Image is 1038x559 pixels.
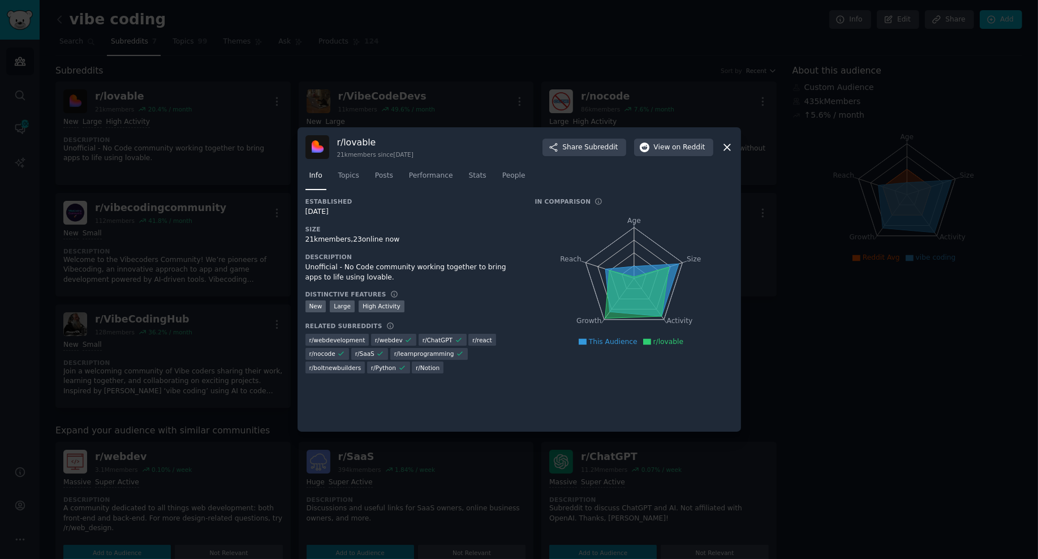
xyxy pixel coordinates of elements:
h3: Size [305,225,519,233]
a: Topics [334,167,363,190]
span: r/ webdev [375,336,403,344]
span: r/ SaaS [355,350,374,358]
div: 21k members since [DATE] [337,150,414,158]
span: Subreddit [584,143,618,153]
h3: In Comparison [535,197,591,205]
span: r/ nocode [309,350,335,358]
tspan: Size [687,255,701,263]
span: Info [309,171,322,181]
span: People [502,171,526,181]
span: Topics [338,171,359,181]
a: Posts [371,167,397,190]
div: Large [330,300,355,312]
div: [DATE] [305,207,519,217]
a: Performance [405,167,457,190]
span: r/ Python [371,364,396,372]
span: Performance [409,171,453,181]
tspan: Activity [666,317,692,325]
span: on Reddit [672,143,705,153]
span: Share [562,143,618,153]
span: r/ boltnewbuilders [309,364,361,372]
button: ShareSubreddit [542,139,626,157]
img: lovable [305,135,329,159]
span: Posts [375,171,393,181]
a: Stats [465,167,490,190]
tspan: Reach [560,255,582,263]
a: Info [305,167,326,190]
button: Viewon Reddit [634,139,713,157]
div: Unofficial - No Code community working together to bring apps to life using lovable. [305,263,519,282]
tspan: Growth [576,317,601,325]
span: r/ webdevelopment [309,336,365,344]
h3: Distinctive Features [305,290,386,298]
div: New [305,300,326,312]
div: 21k members, 23 online now [305,235,519,245]
span: r/lovable [653,338,684,346]
span: r/ ChatGPT [423,336,453,344]
h3: Established [305,197,519,205]
a: People [498,167,529,190]
span: r/ learnprogramming [394,350,454,358]
span: r/ Notion [416,364,440,372]
span: This Audience [589,338,638,346]
span: View [654,143,705,153]
span: r/ react [472,336,492,344]
h3: Related Subreddits [305,322,382,330]
tspan: Age [627,217,641,225]
div: High Activity [359,300,404,312]
h3: r/ lovable [337,136,414,148]
span: Stats [469,171,486,181]
h3: Description [305,253,519,261]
